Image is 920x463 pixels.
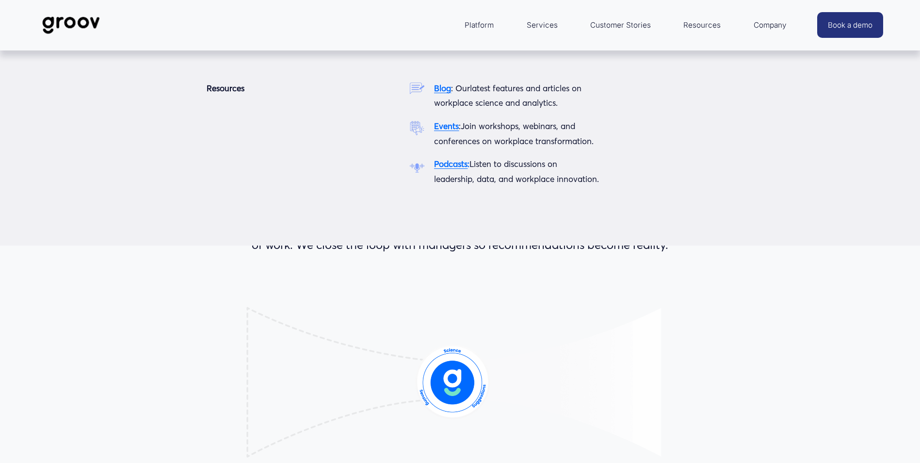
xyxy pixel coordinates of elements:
a: folder dropdown [678,14,726,37]
a: Podcasts [434,159,468,169]
img: Groov | Workplace Science Platform | Unlock Performance | Drive Results [37,9,105,41]
span: : Our [451,83,470,93]
strong: Resources [207,83,244,93]
span: Company [754,18,787,32]
a: folder dropdown [460,14,499,37]
span: : [459,121,461,131]
span: Platform [465,18,494,32]
p: latest features and articles on workplace science and analytics. [434,81,599,111]
p: Listen to discussions on leadership, data, and workplace innovation. [434,157,599,186]
a: Customer Stories [585,14,656,37]
a: Events [434,121,459,131]
span: Resources [683,18,721,32]
strong: : [468,159,469,169]
a: Blog [434,83,451,93]
p: Join workshops, webinars, and conferences on workplace transformation. [434,119,599,149]
a: Book a demo [817,12,883,38]
a: Services [522,14,563,37]
a: folder dropdown [749,14,791,37]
